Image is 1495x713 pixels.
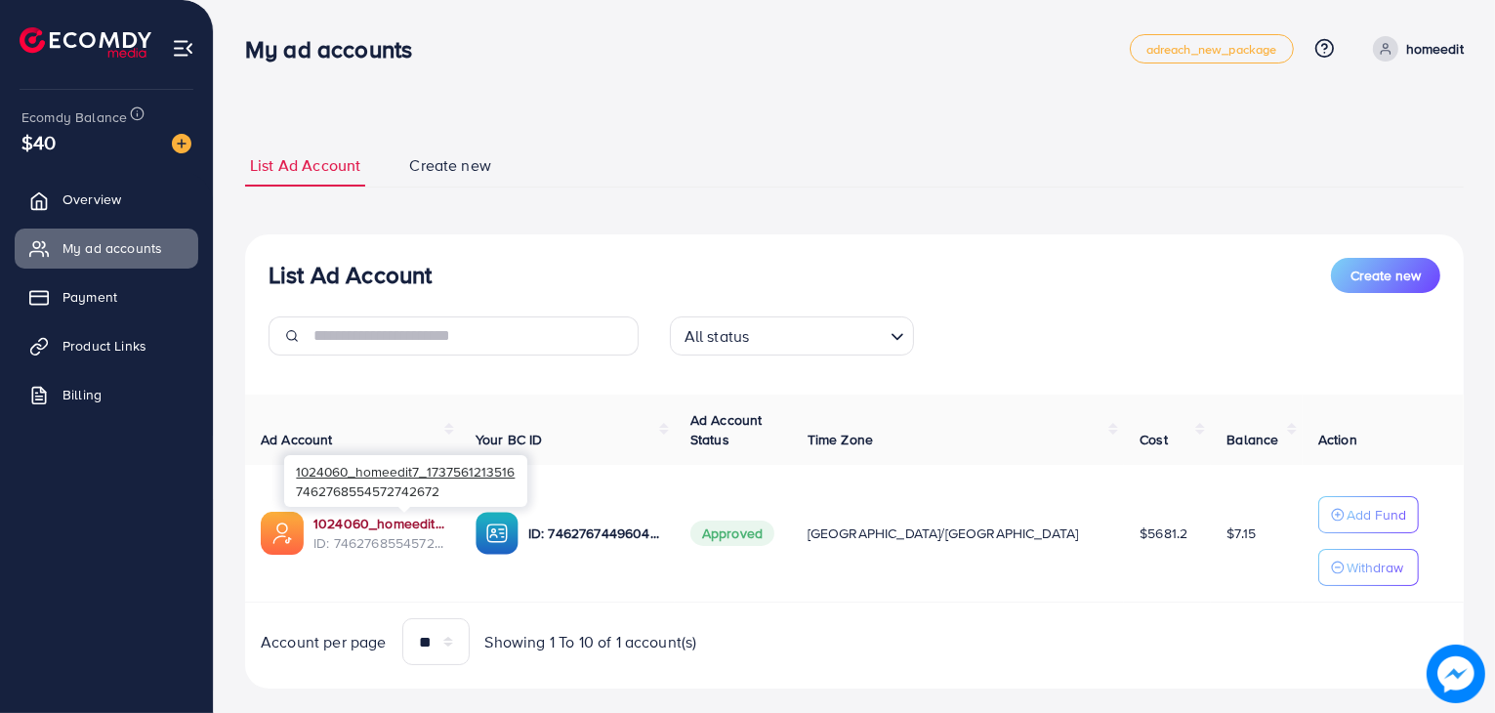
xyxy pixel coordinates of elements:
button: Withdraw [1318,549,1419,586]
span: Showing 1 To 10 of 1 account(s) [485,631,697,653]
span: Overview [62,189,121,209]
button: Create new [1331,258,1440,293]
p: ID: 7462767449604177937 [528,522,659,545]
span: $5681.2 [1140,524,1187,543]
span: Product Links [62,336,146,356]
img: ic-ba-acc.ded83a64.svg [476,512,519,555]
span: Balance [1226,430,1278,449]
a: 1024060_homeedit7_1737561213516 [313,514,444,533]
h3: List Ad Account [269,261,432,289]
img: logo [20,27,151,58]
span: ID: 7462768554572742672 [313,533,444,553]
p: Add Fund [1347,503,1406,526]
span: All status [681,322,754,351]
img: ic-ads-acc.e4c84228.svg [261,512,304,555]
img: image [1427,645,1485,703]
span: $7.15 [1226,524,1256,543]
a: Billing [15,375,198,414]
span: Ad Account Status [690,410,763,449]
span: Cost [1140,430,1168,449]
a: My ad accounts [15,229,198,268]
span: Time Zone [808,430,873,449]
span: adreach_new_package [1146,43,1277,56]
span: Create new [1350,266,1421,285]
button: Add Fund [1318,496,1419,533]
a: Payment [15,277,198,316]
span: Account per page [261,631,387,653]
a: Overview [15,180,198,219]
span: My ad accounts [62,238,162,258]
p: Withdraw [1347,556,1403,579]
span: Ecomdy Balance [21,107,127,127]
img: menu [172,37,194,60]
span: Payment [62,287,117,307]
span: Your BC ID [476,430,543,449]
span: Create new [409,154,491,177]
img: image [172,134,191,153]
span: Billing [62,385,102,404]
span: List Ad Account [250,154,360,177]
span: Ad Account [261,430,333,449]
p: homeedit [1406,37,1464,61]
h3: My ad accounts [245,35,428,63]
a: Product Links [15,326,198,365]
input: Search for option [755,318,882,351]
span: [GEOGRAPHIC_DATA]/[GEOGRAPHIC_DATA] [808,524,1079,543]
a: adreach_new_package [1130,34,1294,63]
div: 7462768554572742672 [284,455,527,507]
span: $40 [21,128,56,156]
span: 1024060_homeedit7_1737561213516 [296,462,515,481]
div: Search for option [670,316,914,356]
span: Action [1318,430,1357,449]
span: Approved [690,521,774,546]
a: homeedit [1365,36,1464,62]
